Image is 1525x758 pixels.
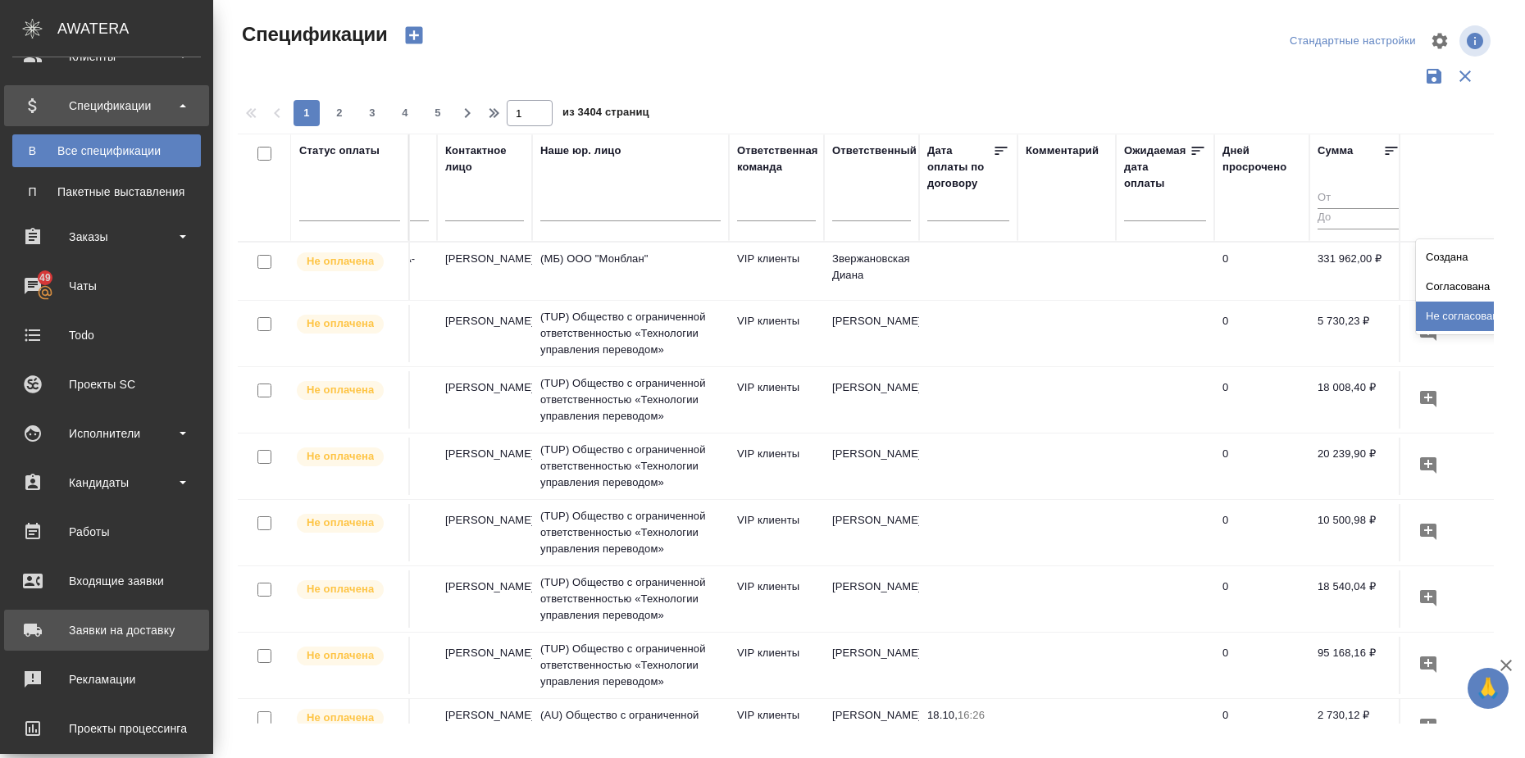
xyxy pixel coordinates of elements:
[326,100,353,126] button: 2
[392,105,418,121] span: 4
[4,364,209,405] a: Проекты SC
[4,561,209,601] a: Входящие заявки
[12,372,201,397] div: Проекты SC
[12,667,201,692] div: Рекламации
[437,305,532,362] td: [PERSON_NAME]
[927,143,993,192] div: Дата оплаты по договору
[1214,371,1309,429] td: 0
[4,511,209,552] a: Работы
[1309,371,1408,429] td: 18 008,40 ₽
[4,708,209,749] a: Проекты процессинга
[1214,570,1309,628] td: 0
[4,315,209,356] a: Todo
[30,270,61,286] span: 49
[307,382,374,398] p: Не оплачена
[729,637,824,694] td: VIP клиенты
[1309,637,1408,694] td: 95 168,16 ₽
[824,305,919,362] td: [PERSON_NAME]
[307,710,374,726] p: Не оплачена
[12,716,201,741] div: Проекты процессинга
[20,143,193,159] div: Все спецификации
[832,143,917,159] div: Ответственный
[927,709,958,721] p: 18.10,
[4,266,209,306] a: 49Чаты
[958,709,985,721] p: 16:26
[824,570,919,628] td: [PERSON_NAME]
[729,699,824,756] td: VIP клиенты
[1420,21,1459,61] span: Настроить таблицу
[437,699,532,756] td: [PERSON_NAME] [PERSON_NAME]
[1418,61,1450,92] button: Сохранить фильтры
[12,225,201,249] div: Заказы
[729,504,824,561] td: VIP клиенты
[12,175,201,208] a: ППакетные выставления
[425,100,451,126] button: 5
[729,438,824,495] td: VIP клиенты
[1318,208,1400,229] input: До
[359,100,385,126] button: 3
[307,253,374,270] p: Не оплачена
[540,143,621,159] div: Наше юр. лицо
[1214,438,1309,495] td: 0
[1309,699,1408,756] td: 2 730,12 ₽
[1214,243,1309,300] td: 0
[12,520,201,544] div: Работы
[12,421,201,446] div: Исполнители
[927,724,1009,740] p: 2025
[737,143,818,175] div: Ответственная команда
[729,243,824,300] td: VIP клиенты
[326,105,353,121] span: 2
[1214,637,1309,694] td: 0
[824,699,919,756] td: [PERSON_NAME]
[1450,61,1481,92] button: Сбросить фильтры
[394,21,434,49] button: Создать
[4,659,209,700] a: Рекламации
[437,371,532,429] td: [PERSON_NAME]
[12,470,201,495] div: Кандидаты
[1124,143,1190,192] div: Ожидаемая дата оплаты
[299,143,380,159] div: Статус оплаты
[12,323,201,347] div: Todo
[824,637,919,694] td: [PERSON_NAME]
[1286,29,1420,54] div: split button
[1309,305,1408,362] td: 5 730,23 ₽
[12,618,201,642] div: Заявки на доставку
[57,12,213,45] div: AWATERA
[307,315,374,332] p: Не оплачена
[437,243,532,300] td: [PERSON_NAME]
[1459,25,1494,57] span: Посмотреть информацию
[532,633,729,698] td: (TUP) Общество с ограниченной ответственностью «Технологии управления переводом»
[532,699,729,756] td: (AU) Общество с ограниченной ответственностью "АЛС"
[359,105,385,121] span: 3
[437,637,532,694] td: [PERSON_NAME]
[12,93,201,118] div: Спецификации
[1468,668,1509,709] button: 🙏
[532,500,729,565] td: (TUP) Общество с ограниченной ответственностью «Технологии управления переводом»
[20,184,193,200] div: Пакетные выставления
[824,243,919,300] td: Звержановская Диана
[824,371,919,429] td: [PERSON_NAME]
[392,100,418,126] button: 4
[729,371,824,429] td: VIP клиенты
[238,21,388,48] span: Спецификации
[307,448,374,465] p: Не оплачена
[12,274,201,298] div: Чаты
[1214,699,1309,756] td: 0
[437,438,532,495] td: [PERSON_NAME]
[1026,143,1099,159] div: Комментарий
[1318,143,1353,159] div: Сумма
[307,647,374,664] p: Не оплачена
[12,569,201,593] div: Входящие заявки
[425,105,451,121] span: 5
[824,504,919,561] td: [PERSON_NAME]
[12,134,201,167] a: ВВсе спецификации
[532,301,729,366] td: (TUP) Общество с ограниченной ответственностью «Технологии управления переводом»
[729,305,824,362] td: VIP клиенты
[562,102,649,126] span: из 3404 страниц
[532,566,729,632] td: (TUP) Общество с ограниченной ответственностью «Технологии управления переводом»
[437,504,532,561] td: [PERSON_NAME]
[532,433,729,499] td: (TUP) Общество с ограниченной ответственностью «Технологии управления переводом»
[4,610,209,651] a: Заявки на доставку
[1214,305,1309,362] td: 0
[437,570,532,628] td: [PERSON_NAME]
